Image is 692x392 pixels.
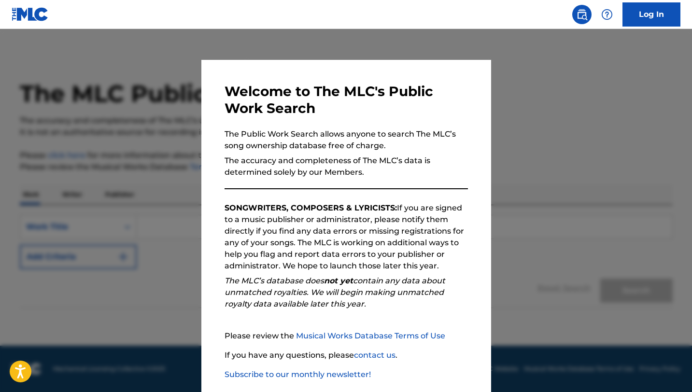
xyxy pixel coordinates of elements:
img: help [601,9,613,20]
strong: SONGWRITERS, COMPOSERS & LYRICISTS: [225,203,397,212]
img: search [576,9,588,20]
strong: not yet [324,276,353,285]
h3: Welcome to The MLC's Public Work Search [225,83,468,117]
p: The accuracy and completeness of The MLC’s data is determined solely by our Members. [225,155,468,178]
a: Log In [622,2,680,27]
p: The Public Work Search allows anyone to search The MLC’s song ownership database free of charge. [225,128,468,152]
a: Public Search [572,5,592,24]
a: Musical Works Database Terms of Use [296,331,445,340]
p: If you are signed to a music publisher or administrator, please notify them directly if you find ... [225,202,468,272]
a: Subscribe to our monthly newsletter! [225,370,371,379]
img: MLC Logo [12,7,49,21]
p: Please review the [225,330,468,342]
em: The MLC’s database does contain any data about unmatched royalties. We will begin making unmatche... [225,276,445,308]
div: Help [597,5,617,24]
a: contact us [354,350,395,360]
p: If you have any questions, please . [225,350,468,361]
